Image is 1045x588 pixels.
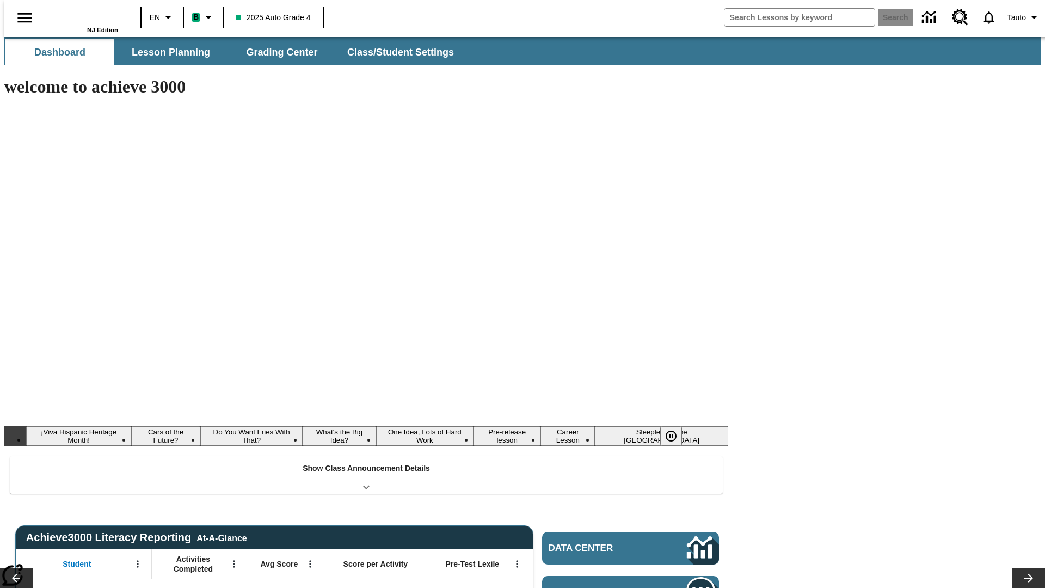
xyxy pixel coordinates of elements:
button: Profile/Settings [1003,8,1045,27]
button: Open side menu [9,2,41,34]
div: Home [47,4,118,33]
div: SubNavbar [4,37,1041,65]
button: Lesson carousel, Next [1012,568,1045,588]
button: Open Menu [302,556,318,572]
span: Lesson Planning [132,46,210,59]
button: Boost Class color is mint green. Change class color [187,8,219,27]
a: Resource Center, Will open in new tab [945,3,975,32]
div: SubNavbar [4,39,464,65]
button: Open Menu [130,556,146,572]
button: Open Menu [226,556,242,572]
span: Tauto [1007,12,1026,23]
span: 2025 Auto Grade 4 [236,12,311,23]
span: Class/Student Settings [347,46,454,59]
p: Show Class Announcement Details [303,463,430,474]
button: Slide 1 ¡Viva Hispanic Heritage Month! [26,426,131,446]
button: Grading Center [228,39,336,65]
button: Slide 8 Sleepless in the Animal Kingdom [595,426,728,446]
span: NJ Edition [87,27,118,33]
button: Slide 5 One Idea, Lots of Hard Work [376,426,474,446]
input: search field [724,9,875,26]
span: EN [150,12,160,23]
button: Slide 7 Career Lesson [540,426,595,446]
button: Slide 3 Do You Want Fries With That? [200,426,303,446]
button: Language: EN, Select a language [145,8,180,27]
button: Slide 2 Cars of the Future? [131,426,200,446]
div: At-A-Glance [196,531,247,543]
button: Open Menu [509,556,525,572]
span: Student [63,559,91,569]
div: Pause [660,426,693,446]
span: Avg Score [260,559,298,569]
button: Lesson Planning [116,39,225,65]
a: Data Center [542,532,719,565]
span: Achieve3000 Literacy Reporting [26,531,247,544]
div: Show Class Announcement Details [10,456,723,494]
span: Activities Completed [157,554,229,574]
span: Dashboard [34,46,85,59]
a: Notifications [975,3,1003,32]
span: B [193,10,199,24]
button: Dashboard [5,39,114,65]
button: Slide 4 What's the Big Idea? [303,426,376,446]
span: Data Center [549,543,650,554]
a: Data Center [915,3,945,33]
span: Score per Activity [343,559,408,569]
a: Home [47,5,118,27]
button: Pause [660,426,682,446]
h1: welcome to achieve 3000 [4,77,728,97]
span: Grading Center [246,46,317,59]
span: Pre-Test Lexile [446,559,500,569]
button: Slide 6 Pre-release lesson [474,426,540,446]
button: Class/Student Settings [339,39,463,65]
